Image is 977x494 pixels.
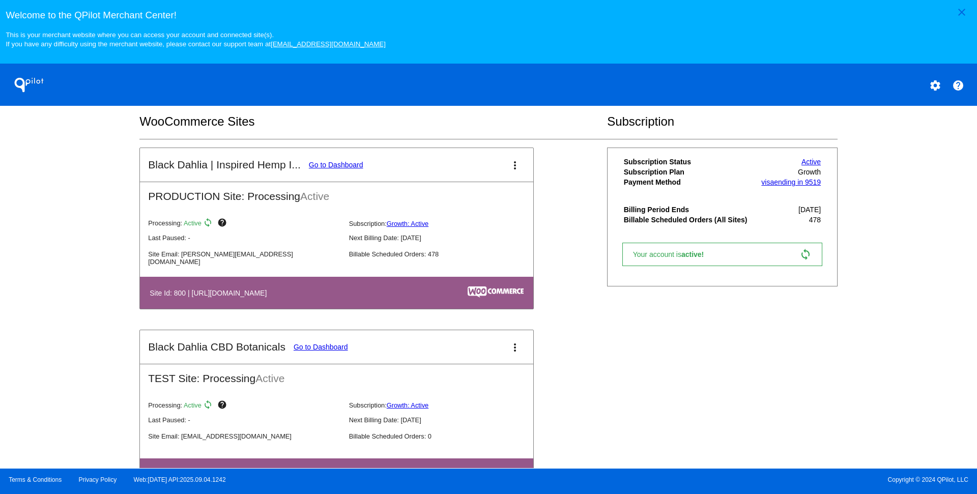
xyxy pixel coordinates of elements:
a: Growth: Active [387,220,429,227]
mat-icon: help [952,79,964,92]
p: Site Email: [EMAIL_ADDRESS][DOMAIN_NAME] [148,432,340,440]
p: Billable Scheduled Orders: 478 [349,250,541,258]
span: visa [761,178,774,186]
mat-icon: settings [929,79,941,92]
th: Subscription Plan [623,167,756,177]
a: Web:[DATE] API:2025.09.04.1242 [134,476,226,483]
mat-icon: sync [203,400,215,412]
p: Subscription: [349,220,541,227]
p: Subscription: [349,401,541,409]
p: Site Email: [PERSON_NAME][EMAIL_ADDRESS][DOMAIN_NAME] [148,250,340,266]
a: Your account isactive! sync [622,243,822,266]
img: c53aa0e5-ae75-48aa-9bee-956650975ee5 [468,468,524,479]
span: Copyright © 2024 QPilot, LLC [497,476,968,483]
mat-icon: sync [799,248,812,260]
span: Active [184,220,202,227]
a: [EMAIL_ADDRESS][DOMAIN_NAME] [271,40,386,48]
a: Terms & Conditions [9,476,62,483]
span: [DATE] [798,206,821,214]
a: Go to Dashboard [309,161,363,169]
p: Billable Scheduled Orders: 0 [349,432,541,440]
h2: TEST Site: Processing [140,364,533,385]
mat-icon: close [956,6,968,18]
span: Active [300,190,329,202]
span: Your account is [633,250,714,258]
h2: Black Dahlia CBD Botanicals [148,341,285,353]
img: c53aa0e5-ae75-48aa-9bee-956650975ee5 [468,286,524,298]
p: Last Paused: - [148,234,340,242]
mat-icon: more_vert [509,159,521,171]
span: Active [255,372,284,384]
a: visaending in 9519 [761,178,821,186]
th: Billing Period Ends [623,205,756,214]
mat-icon: help [217,218,229,230]
p: Next Billing Date: [DATE] [349,234,541,242]
span: Active [184,401,202,409]
th: Payment Method [623,178,756,187]
a: Go to Dashboard [294,343,348,351]
h3: Welcome to the QPilot Merchant Center! [6,10,971,21]
span: active! [681,250,709,258]
mat-icon: more_vert [509,341,521,354]
mat-icon: help [217,400,229,412]
th: Subscription Status [623,157,756,166]
a: Active [801,158,821,166]
h4: Site Id: 800 | [URL][DOMAIN_NAME] [150,289,272,297]
p: Processing: [148,400,340,412]
p: Last Paused: - [148,416,340,424]
h1: QPilot [9,75,49,95]
th: Billable Scheduled Orders (All Sites) [623,215,756,224]
p: Next Billing Date: [DATE] [349,416,541,424]
h2: Subscription [607,114,838,129]
span: 478 [809,216,821,224]
h2: WooCommerce Sites [139,114,607,129]
a: Growth: Active [387,401,429,409]
mat-icon: sync [203,218,215,230]
span: Growth [798,168,821,176]
a: Privacy Policy [79,476,117,483]
small: This is your merchant website where you can access your account and connected site(s). If you hav... [6,31,385,48]
h2: PRODUCTION Site: Processing [140,182,533,202]
h2: Black Dahlia | Inspired Hemp I... [148,159,301,171]
p: Processing: [148,218,340,230]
